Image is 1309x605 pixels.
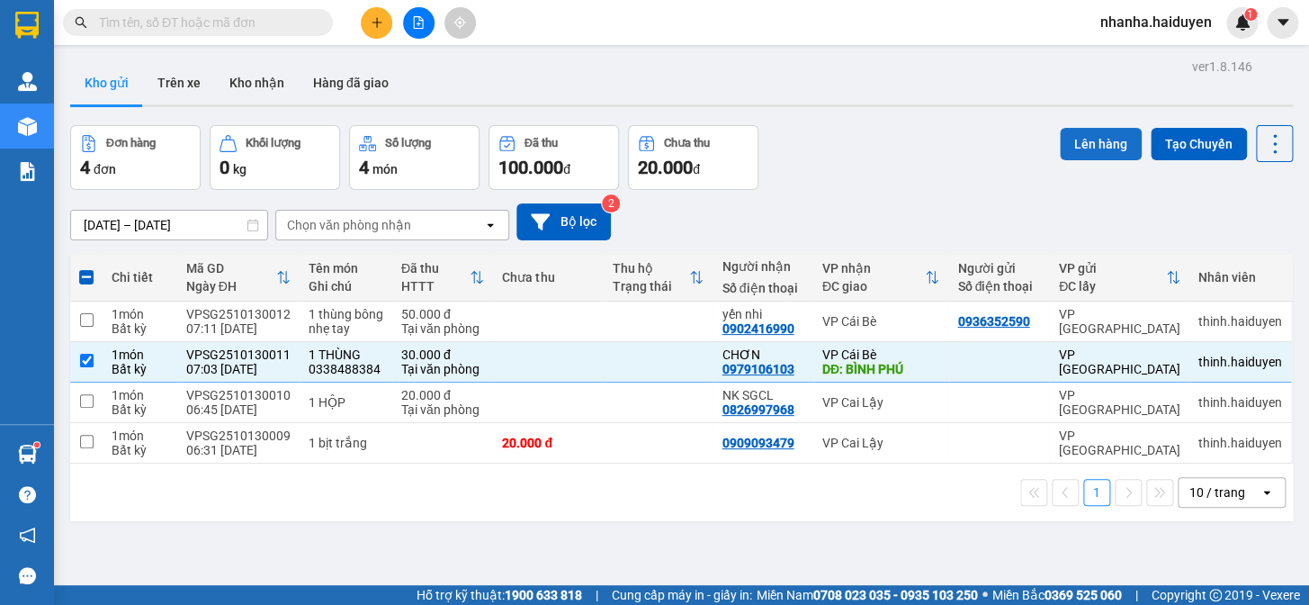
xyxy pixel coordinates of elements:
img: warehouse-icon [18,445,37,464]
img: logo-vxr [15,12,39,39]
div: 20.000 đ [502,436,594,450]
div: 50.000 đ [401,307,485,321]
div: ĐC lấy [1059,279,1166,293]
img: warehouse-icon [18,72,37,91]
span: Hỗ trợ kỹ thuật: [417,585,582,605]
div: VP [GEOGRAPHIC_DATA] [1059,429,1180,457]
div: Tên món [309,261,383,275]
span: đ [563,162,570,176]
div: thinh.haiduyen [1198,314,1282,329]
div: Ghi chú [309,279,383,293]
span: ⚪️ [982,591,988,599]
button: plus [361,7,392,39]
div: Số lượng [385,137,431,149]
button: Tạo Chuyến [1151,128,1247,160]
button: Lên hàng [1060,128,1142,160]
div: Người nhận [722,259,803,274]
div: ver 1.8.146 [1192,57,1252,77]
div: NK SGCL [722,388,803,402]
span: Cung cấp máy in - giấy in: [612,585,752,605]
button: Đã thu100.000đ [489,125,619,190]
button: file-add [403,7,435,39]
div: DĐ: BÌNH PHÚ [822,362,940,376]
span: caret-down [1275,14,1291,31]
div: Mã GD [186,261,276,275]
div: 07:11 [DATE] [186,321,291,336]
div: thinh.haiduyen [1198,355,1282,369]
div: Bất kỳ [112,443,168,457]
button: Số lượng4món [349,125,480,190]
div: VPSG2510130010 [186,388,291,402]
div: Tại văn phòng [401,321,485,336]
button: caret-down [1267,7,1298,39]
span: kg [233,162,247,176]
div: 1 thùng bông [309,307,383,321]
div: ĐC giao [822,279,926,293]
div: 1 món [112,429,168,443]
button: Đơn hàng4đơn [70,125,201,190]
button: Bộ lọc [516,203,611,240]
span: aim [453,16,466,29]
div: Ngày ĐH [186,279,276,293]
div: VPSG2510130012 [186,307,291,321]
button: Kho nhận [215,61,299,104]
span: file-add [412,16,425,29]
button: 1 [1083,479,1110,506]
div: 1 THÙNG [309,348,383,362]
div: 1 món [112,307,168,321]
div: Bất kỳ [112,402,168,417]
button: Chưa thu20.000đ [628,125,758,190]
sup: 1 [34,442,40,447]
strong: 0708 023 035 - 0935 103 250 [813,588,978,602]
div: 0909093479 [722,436,793,450]
div: VP Cái Bè [822,348,940,362]
span: | [1135,585,1138,605]
div: 10 / trang [1189,483,1245,501]
div: Số điện thoại [957,279,1041,293]
div: 0979106103 [722,362,793,376]
span: search [75,16,87,29]
svg: open [1260,485,1274,500]
span: nhanha.haiduyen [1086,11,1226,33]
div: Bất kỳ [112,362,168,376]
strong: 0369 525 060 [1045,588,1122,602]
div: VP Cai Lậy [822,436,940,450]
th: Toggle SortBy [177,254,300,302]
th: Toggle SortBy [603,254,713,302]
span: question-circle [19,486,36,503]
div: VP [GEOGRAPHIC_DATA] [1059,348,1180,376]
span: món [372,162,398,176]
span: message [19,567,36,584]
svg: open [483,218,498,232]
div: VP Cái Bè [822,314,940,329]
div: Số điện thoại [722,281,803,295]
div: Bất kỳ [112,321,168,336]
span: 4 [80,157,90,178]
div: thinh.haiduyen [1198,395,1282,410]
input: Select a date range. [71,211,267,239]
div: VP Cai Lậy [822,395,940,410]
div: 1 món [112,388,168,402]
th: Toggle SortBy [1050,254,1189,302]
img: warehouse-icon [18,117,37,136]
div: Thu hộ [612,261,689,275]
div: CHƠN [722,348,803,362]
div: 1 món [112,348,168,362]
div: 0338488384 [309,362,383,376]
div: 06:45 [DATE] [186,402,291,417]
strong: 1900 633 818 [505,588,582,602]
div: 30.000 đ [401,348,485,362]
span: plus [371,16,383,29]
div: 0936352590 [957,314,1029,329]
div: VP gửi [1059,261,1166,275]
button: Hàng đã giao [299,61,403,104]
sup: 2 [602,194,620,212]
div: 20.000 đ [401,388,485,402]
div: 0902416990 [722,321,793,336]
div: 1 HỘP [309,395,383,410]
div: Đã thu [524,137,558,149]
div: Chưa thu [664,137,710,149]
div: Người gửi [957,261,1041,275]
div: VP [GEOGRAPHIC_DATA] [1059,307,1180,336]
sup: 1 [1244,8,1257,21]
